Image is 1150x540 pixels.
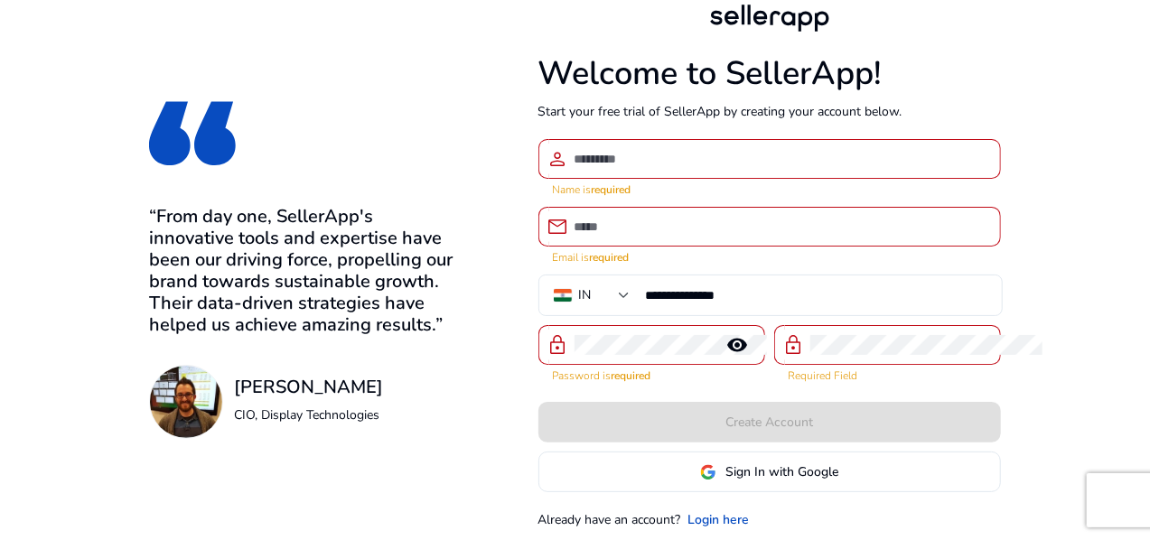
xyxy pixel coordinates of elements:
[716,334,760,356] mat-icon: remove_red_eye
[553,365,751,384] mat-error: Password is
[553,247,986,265] mat-error: Email is
[579,285,592,305] div: IN
[538,510,681,529] p: Already have an account?
[688,510,750,529] a: Login here
[234,377,383,398] h3: [PERSON_NAME]
[538,102,1001,121] p: Start your free trial of SellerApp by creating your account below.
[590,250,630,265] strong: required
[725,462,838,481] span: Sign In with Google
[612,368,651,383] strong: required
[553,179,986,198] mat-error: Name is
[547,216,569,237] span: email
[538,54,1001,93] h1: Welcome to SellerApp!
[234,405,383,424] p: CIO, Display Technologies
[700,464,716,480] img: google-logo.svg
[592,182,631,197] strong: required
[783,334,805,356] span: lock
[547,334,569,356] span: lock
[547,148,569,170] span: person
[789,365,986,384] mat-error: Required Field
[538,452,1001,492] button: Sign In with Google
[149,206,457,336] h3: “From day one, SellerApp's innovative tools and expertise have been our driving force, propelling...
